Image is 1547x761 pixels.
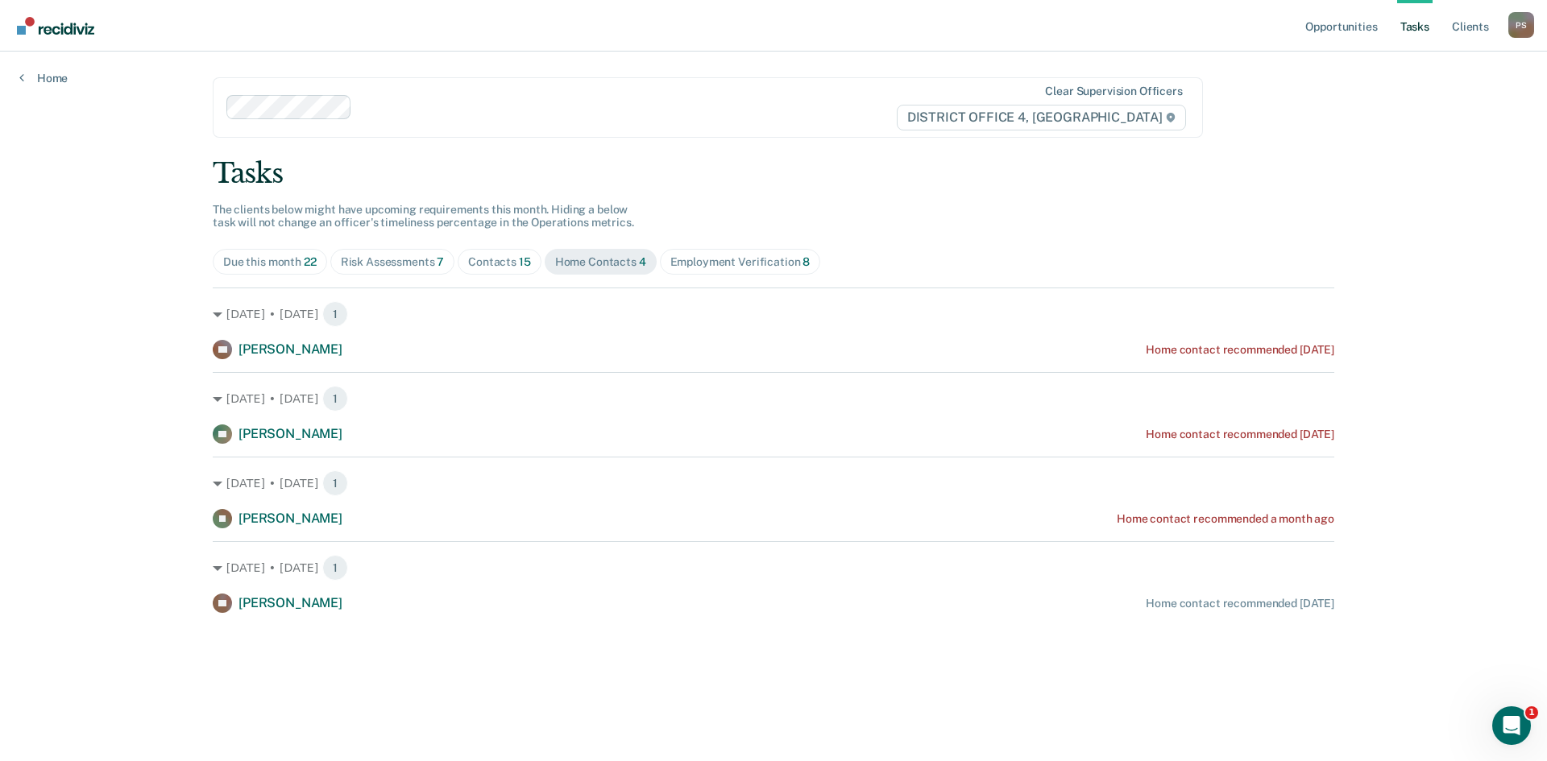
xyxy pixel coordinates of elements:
[1146,428,1334,441] div: Home contact recommended [DATE]
[238,426,342,441] span: [PERSON_NAME]
[1146,343,1334,357] div: Home contact recommended [DATE]
[803,255,810,268] span: 8
[1508,12,1534,38] button: Profile dropdown button
[213,157,1334,190] div: Tasks
[213,470,1334,496] div: [DATE] • [DATE] 1
[322,386,348,412] span: 1
[223,255,317,269] div: Due this month
[1525,706,1538,719] span: 1
[238,341,342,357] span: [PERSON_NAME]
[341,255,445,269] div: Risk Assessments
[1117,512,1334,526] div: Home contact recommended a month ago
[555,255,646,269] div: Home Contacts
[468,255,531,269] div: Contacts
[19,71,68,85] a: Home
[322,555,348,581] span: 1
[437,255,444,268] span: 7
[322,470,348,496] span: 1
[1492,706,1531,745] iframe: Intercom live chat
[17,17,94,35] img: Recidiviz
[897,105,1186,130] span: DISTRICT OFFICE 4, [GEOGRAPHIC_DATA]
[639,255,646,268] span: 4
[213,203,634,230] span: The clients below might have upcoming requirements this month. Hiding a below task will not chang...
[1045,85,1182,98] div: Clear supervision officers
[238,595,342,610] span: [PERSON_NAME]
[304,255,317,268] span: 22
[670,255,811,269] div: Employment Verification
[1146,597,1334,610] div: Home contact recommended [DATE]
[238,511,342,526] span: [PERSON_NAME]
[322,301,348,327] span: 1
[213,555,1334,581] div: [DATE] • [DATE] 1
[213,301,1334,327] div: [DATE] • [DATE] 1
[519,255,531,268] span: 15
[213,386,1334,412] div: [DATE] • [DATE] 1
[1508,12,1534,38] div: P S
